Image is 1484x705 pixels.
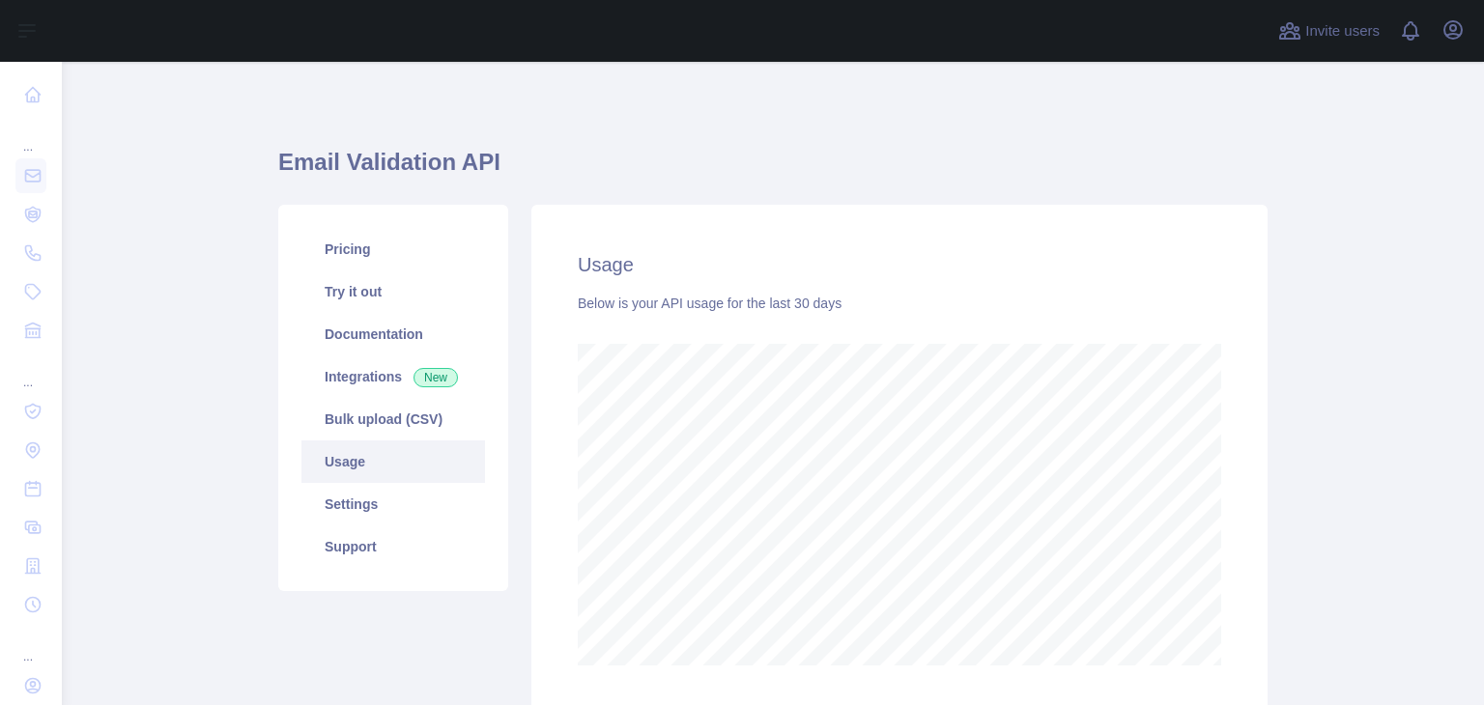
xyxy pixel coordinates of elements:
[1274,15,1384,46] button: Invite users
[578,251,1221,278] h2: Usage
[15,352,46,390] div: ...
[301,483,485,525] a: Settings
[301,525,485,568] a: Support
[414,368,458,387] span: New
[301,355,485,398] a: Integrations New
[301,440,485,483] a: Usage
[15,626,46,664] div: ...
[301,270,485,313] a: Try it out
[278,147,1268,193] h1: Email Validation API
[578,294,1221,313] div: Below is your API usage for the last 30 days
[1305,20,1380,42] span: Invite users
[15,116,46,155] div: ...
[301,398,485,440] a: Bulk upload (CSV)
[301,228,485,270] a: Pricing
[301,313,485,355] a: Documentation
